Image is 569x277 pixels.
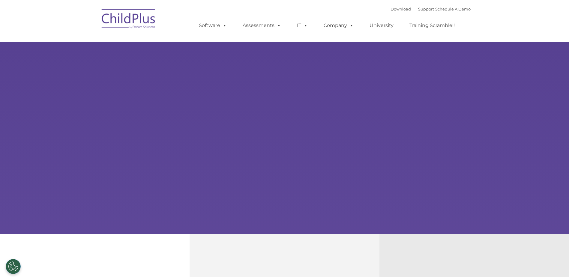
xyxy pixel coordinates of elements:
[364,19,400,31] a: University
[435,7,471,11] a: Schedule A Demo
[318,19,360,31] a: Company
[237,19,287,31] a: Assessments
[391,7,411,11] a: Download
[193,19,233,31] a: Software
[99,5,159,35] img: ChildPlus by Procare Solutions
[6,259,21,274] button: Cookies Settings
[403,19,461,31] a: Training Scramble!!
[391,7,471,11] font: |
[418,7,434,11] a: Support
[291,19,314,31] a: IT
